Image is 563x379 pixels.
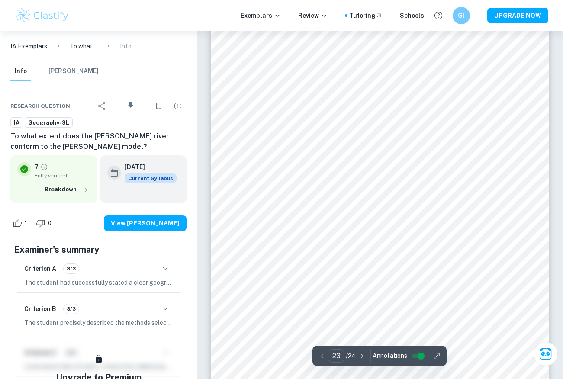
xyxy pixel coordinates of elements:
[11,119,23,127] span: IA
[10,102,70,110] span: Research question
[25,117,73,128] a: Geography-SL
[456,11,466,20] h6: GI
[487,8,548,23] button: UPGRADE NOW
[400,11,424,20] a: Schools
[125,162,170,172] h6: [DATE]
[104,215,187,231] button: View [PERSON_NAME]
[150,97,167,115] div: Bookmark
[169,97,187,115] div: Report issue
[15,7,70,24] img: Clastify logo
[43,219,56,228] span: 0
[534,342,558,366] button: Ask Clai
[10,62,31,81] button: Info
[113,95,148,117] div: Download
[453,7,470,24] button: GI
[14,243,183,256] h5: Examiner's summary
[24,304,56,314] h6: Criterion B
[70,42,97,51] p: To what extent does the [PERSON_NAME] river conform to the [PERSON_NAME] model?
[20,219,32,228] span: 1
[64,305,79,313] span: 3/3
[10,117,23,128] a: IA
[93,97,111,115] div: Share
[48,62,99,81] button: [PERSON_NAME]
[34,216,56,230] div: Dislike
[40,163,48,171] a: Grade fully verified
[431,8,446,23] button: Help and Feedback
[241,11,281,20] p: Exemplars
[10,42,47,51] a: IA Exemplars
[24,318,173,328] p: The student precisely described the methods selected for both primary and secondary data collecti...
[35,162,39,172] p: 7
[346,351,356,361] p: / 24
[125,173,177,183] div: This exemplar is based on the current syllabus. Feel free to refer to it for inspiration/ideas wh...
[125,173,177,183] span: Current Syllabus
[298,11,328,20] p: Review
[120,42,132,51] p: Info
[349,11,383,20] a: Tutoring
[64,265,79,273] span: 3/3
[24,264,56,273] h6: Criterion A
[373,351,407,360] span: Annotations
[10,216,32,230] div: Like
[25,119,72,127] span: Geography-SL
[35,172,90,180] span: Fully verified
[10,131,187,152] h6: To what extent does the [PERSON_NAME] river conform to the [PERSON_NAME] model?
[42,183,90,196] button: Breakdown
[24,278,173,287] p: The student had successfully stated a clear geographical fieldwork question regarding the [PERSON...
